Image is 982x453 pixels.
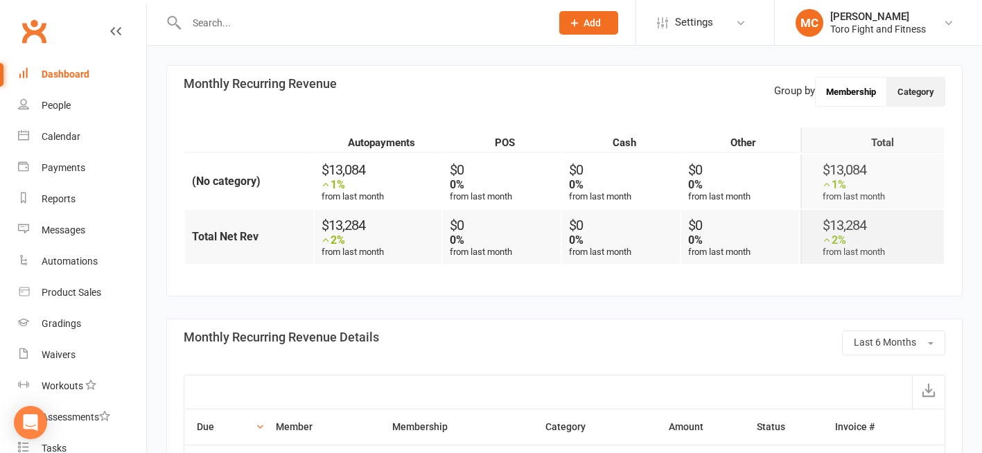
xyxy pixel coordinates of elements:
a: People [18,90,146,121]
th: Total [800,127,944,153]
div: Reports [42,193,76,204]
th: Membership [380,409,532,445]
a: Automations [18,246,146,277]
strong: 2% [331,233,345,247]
a: Waivers [18,339,146,371]
button: Last 6 Months [842,330,945,355]
strong: (No category) [192,175,261,188]
td: from last month [800,154,944,208]
div: Group by [565,77,956,107]
div: $0 [688,161,799,178]
button: Category [887,78,945,106]
div: $0 [569,217,680,233]
td: from last month [681,210,799,264]
strong: 0% [450,178,464,191]
a: Dashboard [18,59,146,90]
div: $0 [688,217,799,233]
th: Invoice # [823,409,945,445]
h3: Monthly Recurring Revenue Details [184,330,554,344]
button: Add [559,11,618,35]
div: Messages [42,224,85,236]
a: Clubworx [17,14,51,48]
div: Gradings [42,318,81,329]
td: from last month [443,154,561,208]
div: $13,284 [322,217,441,233]
td: from last month [681,154,799,208]
div: Product Sales [42,287,101,298]
td: from last month [562,154,680,208]
th: Due [184,409,263,445]
div: Automations [42,256,98,267]
strong: Total Net Rev [192,230,258,243]
th: POS [443,127,561,153]
span: Last 6 Months [854,337,916,348]
a: Messages [18,215,146,246]
th: Autopayments [315,127,441,153]
div: Waivers [42,349,76,360]
th: Other [681,127,799,153]
td: from last month [315,210,441,264]
a: Gradings [18,308,146,339]
div: $0 [450,217,561,233]
th: Category [533,409,656,445]
div: Workouts [42,380,83,391]
th: Member [263,409,380,445]
h3: Monthly Recurring Revenue [173,77,565,91]
a: Calendar [18,121,146,152]
span: Add [584,17,601,28]
div: Payments [42,162,85,173]
div: People [42,100,71,111]
div: Dashboard [42,69,89,80]
input: Search... [182,13,541,33]
td: from last month [800,210,944,264]
div: from last month [322,178,441,202]
a: Payments [18,152,146,184]
div: $0 [569,161,680,178]
div: Toro Fight and Fitness [830,23,926,35]
div: [PERSON_NAME] [830,10,926,23]
th: Cash [562,127,680,153]
strong: 0% [688,233,703,247]
div: MC [796,9,823,37]
span: Settings [675,7,713,38]
strong: 0% [569,233,584,247]
a: Workouts [18,371,146,402]
strong: 0% [569,178,584,191]
div: Open Intercom Messenger [14,406,47,439]
div: Calendar [42,131,80,142]
strong: 0% [450,233,464,247]
td: from last month [562,210,680,264]
button: Membership [816,78,887,106]
td: from last month [443,210,561,264]
div: Status [732,422,810,432]
div: $13,084 [322,161,441,178]
div: Assessments [42,411,110,423]
div: $0 [450,161,561,178]
a: Reports [18,184,146,215]
strong: 1% [331,178,345,191]
th: Amount [656,409,719,445]
a: Assessments [18,402,146,433]
a: Product Sales [18,277,146,308]
strong: 0% [688,178,703,191]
